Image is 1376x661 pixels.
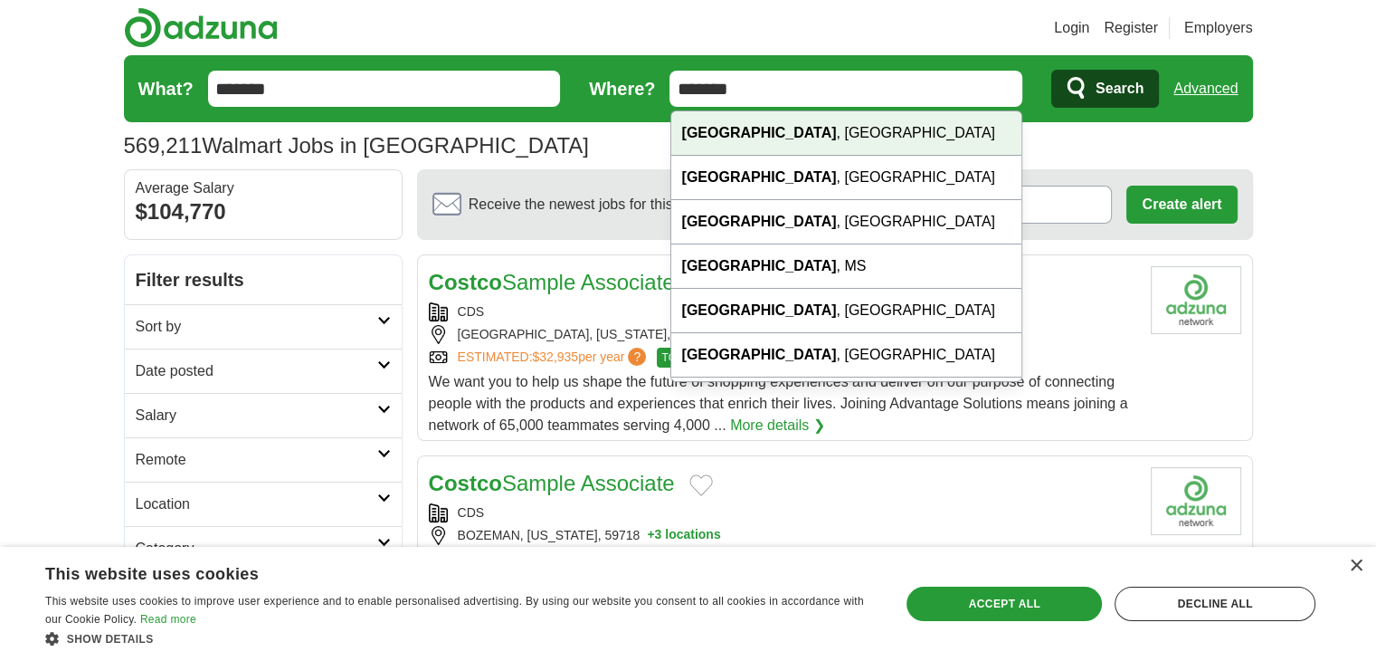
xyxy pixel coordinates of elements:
[671,289,1022,333] div: , [GEOGRAPHIC_DATA]
[1104,17,1158,39] a: Register
[45,595,864,626] span: This website uses cookies to improve user experience and to enable personalised advertising. By u...
[136,493,377,515] h2: Location
[682,169,837,185] strong: [GEOGRAPHIC_DATA]
[628,348,646,366] span: ?
[136,405,377,426] h2: Salary
[671,111,1022,156] div: , [GEOGRAPHIC_DATA]
[136,196,391,228] div: $104,770
[124,129,203,162] span: 569,211
[682,125,837,140] strong: [GEOGRAPHIC_DATA]
[647,526,654,545] span: +
[429,374,1128,433] span: We want you to help us shape the future of shopping experiences and deliver on our purpose of con...
[138,75,194,102] label: What?
[1151,467,1241,535] img: Company logo
[429,471,675,495] a: CostcoSample Associate
[429,325,1136,344] div: [GEOGRAPHIC_DATA], [US_STATE], 49686
[1054,17,1089,39] a: Login
[689,474,713,496] button: Add to favorite jobs
[125,349,402,393] a: Date posted
[671,378,1022,422] div: , [GEOGRAPHIC_DATA]
[136,316,377,338] h2: Sort by
[1096,71,1144,107] span: Search
[469,194,778,216] span: Receive the newest jobs for this search :
[671,156,1022,200] div: , [GEOGRAPHIC_DATA]
[429,526,1136,545] div: BOZEMAN, [US_STATE], 59718
[1349,560,1362,573] div: Close
[429,503,1136,522] div: CDS
[125,482,402,526] a: Location
[124,133,589,158] h1: Walmart Jobs in [GEOGRAPHIC_DATA]
[682,302,837,318] strong: [GEOGRAPHIC_DATA]
[671,200,1022,244] div: , [GEOGRAPHIC_DATA]
[589,75,655,102] label: Where?
[647,526,720,545] button: +3 locations
[125,255,402,304] h2: Filter results
[429,302,1136,321] div: CDS
[458,348,650,368] a: ESTIMATED:$32,935per year?
[136,181,391,196] div: Average Salary
[125,437,402,482] a: Remote
[657,348,728,368] span: TOP MATCH
[532,350,578,364] span: $32,935
[682,347,837,362] strong: [GEOGRAPHIC_DATA]
[682,214,837,229] strong: [GEOGRAPHIC_DATA]
[124,7,278,48] img: Adzuna logo
[140,613,196,626] a: Read more, opens a new window
[1173,71,1238,107] a: Advanced
[125,393,402,437] a: Salary
[429,270,675,294] a: CostcoSample Associate
[682,258,837,273] strong: [GEOGRAPHIC_DATA]
[45,558,830,585] div: This website uses cookies
[136,360,377,382] h2: Date posted
[45,629,875,647] div: Show details
[136,449,377,471] h2: Remote
[671,244,1022,289] div: , MS
[67,633,154,646] span: Show details
[429,471,502,495] strong: Costco
[125,526,402,570] a: Category
[671,333,1022,378] div: , [GEOGRAPHIC_DATA]
[136,538,377,560] h2: Category
[730,415,825,436] a: More details ❯
[1126,186,1237,224] button: Create alert
[1151,266,1241,334] img: Company logo
[1184,17,1253,39] a: Employers
[429,270,502,294] strong: Costco
[906,587,1102,621] div: Accept all
[125,304,402,349] a: Sort by
[1051,70,1159,108] button: Search
[1115,587,1315,621] div: Decline all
